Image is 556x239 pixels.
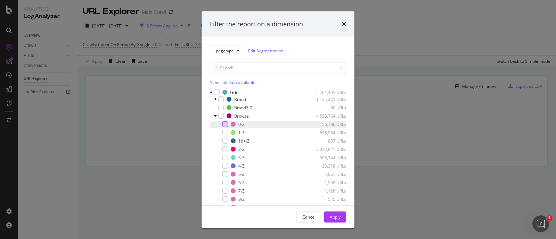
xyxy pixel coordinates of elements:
[230,89,238,95] div: Grid
[238,121,245,127] div: 0-Z
[238,188,245,194] div: 7-Z
[216,48,234,53] span: pagetype
[312,171,346,177] div: 4,061 URLs
[238,171,245,177] div: 5-Z
[312,104,346,110] div: 60 URLs
[238,196,245,202] div: 8-Z
[248,47,284,54] a: Edit Segmentation
[238,163,245,169] div: 4-Z
[532,215,549,232] iframe: Intercom live chat
[238,204,245,210] div: 9-Z
[324,211,346,222] button: Apply
[312,154,346,160] div: 508,344 URLs
[210,62,346,74] input: Search
[312,129,346,135] div: 658,964 URLs
[547,215,552,221] span: 1
[312,96,346,102] div: 1,124,275 URLs
[234,96,246,102] div: Brand
[312,188,346,194] div: 1,126 URLs
[312,204,346,210] div: 364 URLs
[312,89,346,95] div: 5,761,405 URLs
[210,45,245,56] button: pagetype
[312,146,346,152] div: 3,342,841 URLs
[296,211,321,222] button: Cancel
[238,154,245,160] div: 3-Z
[210,19,303,28] div: Filter the report on a dimension
[312,121,346,127] div: 56,786 URLs
[238,129,245,135] div: 1-Z
[312,113,346,119] div: 4,598,764 URLs
[238,138,250,144] div: 10+-Z
[210,79,346,85] div: Select all data available
[342,19,346,28] div: times
[312,163,346,169] div: 23,318 URLs
[312,179,346,185] div: 1,558 URLs
[238,146,245,152] div: 2-Z
[234,104,252,110] div: Brand7-Z
[312,196,346,202] div: 545 URLs
[302,214,316,220] div: Cancel
[234,113,249,119] div: Browse
[202,11,354,228] div: modal
[238,179,245,185] div: 6-Z
[312,138,346,144] div: 857 URLs
[330,214,341,220] div: Apply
